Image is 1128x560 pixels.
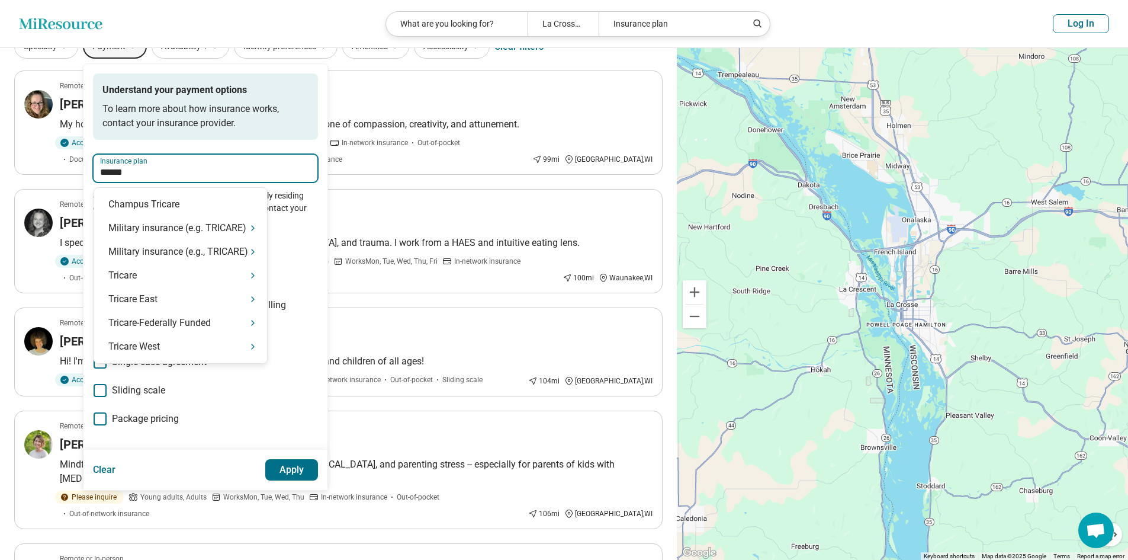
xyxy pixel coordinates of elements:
span: Out-of-network insurance [69,508,149,519]
span: In-network insurance [314,375,381,385]
h3: [PERSON_NAME] [60,436,151,453]
span: Map data ©2025 Google [982,553,1046,559]
p: Understand your payment options [102,83,308,97]
button: Log In [1053,14,1109,33]
span: Out-of-pocket [390,375,433,385]
p: Hi! I'm passionate about working with adults, families, couples, and children of all ages! [60,354,653,369]
h3: [PERSON_NAME] [60,96,151,113]
span: In-network insurance [321,492,387,503]
div: Military insurance (e.g., TRICARE) [94,240,267,264]
button: Zoom out [683,305,706,328]
div: Suggestions [94,193,267,359]
button: Clear [93,459,116,481]
span: Young adults, Adults [140,492,207,503]
span: In-network insurance [342,137,408,148]
span: Works Mon, Tue, Wed, Thu [223,492,304,503]
button: Zoom in [683,280,706,304]
div: 104 mi [528,376,560,386]
a: Terms (opens in new tab) [1053,553,1070,559]
h3: [PERSON_NAME] [60,333,151,350]
div: Open chat [1078,513,1114,548]
h3: [PERSON_NAME] [60,215,151,231]
div: 100 mi [563,273,594,283]
span: Sliding scale [112,383,165,398]
p: I specialize in eating disorders, [MEDICAL_DATA], [MEDICAL_DATA], and trauma. I work from a HAES ... [60,236,653,250]
span: Sliding scale [442,375,483,385]
span: In-network insurance [454,256,520,267]
div: Tricare East [94,287,267,311]
div: Accepting clients [55,255,133,268]
div: Champus Tricare [94,193,267,216]
label: Insurance plan [100,158,311,165]
span: Out-of-pocket [417,137,460,148]
div: Accepting clients [55,373,133,386]
button: Apply [265,459,319,481]
div: [GEOGRAPHIC_DATA] , WI [564,376,653,386]
div: 99 mi [532,154,560,165]
p: Remote or In-person [60,199,124,210]
span: Out-of-pocket [397,492,439,503]
span: Out-of-pocket [69,273,112,283]
div: La Crosse, [GEOGRAPHIC_DATA] [528,12,599,36]
div: Tricare West [94,335,267,359]
div: [GEOGRAPHIC_DATA] , WI [564,154,653,165]
div: Insurance plan [599,12,741,36]
a: Report a map error [1077,553,1124,559]
div: 106 mi [528,508,560,519]
div: Tricare-Federally Funded [94,311,267,335]
div: Waunakee , WI [599,273,653,283]
p: Remote or In-person [60,318,124,328]
p: Remote or In-person [60,81,124,91]
p: To learn more about how insurance works, contact your insurance provider. [102,102,308,130]
p: My holistic, client-centered approach to healing and wellness is one of compassion, creativity, a... [60,117,653,132]
span: Package pricing [112,412,179,426]
div: Accepting clients [55,136,133,149]
div: What are you looking for? [386,12,528,36]
div: [GEOGRAPHIC_DATA] , WI [564,508,653,519]
p: Select the insurance you have, if you are currently residing out-of-state please select out-of-ne... [93,190,318,227]
div: Military insurance (e.g. TRICARE) [94,216,267,240]
p: Remote or In-person [60,421,124,431]
span: Documentation provided for patient filling [69,154,203,165]
span: Works Mon, Tue, Wed, Thu, Fri [345,256,438,267]
div: Tricare [94,264,267,287]
div: Please inquire [55,491,124,504]
p: Mindful, compassionate, and practical therapy for anxiety, [MEDICAL_DATA], and parenting stress -... [60,457,653,486]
